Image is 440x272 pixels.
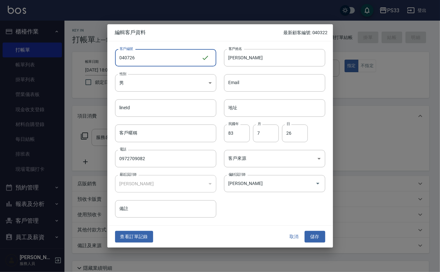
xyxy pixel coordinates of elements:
[284,231,305,243] button: 取消
[120,71,126,76] label: 性別
[120,46,133,51] label: 客戶編號
[287,122,290,127] label: 日
[115,231,153,243] button: 查看訂單記錄
[120,172,136,177] label: 最近設計師
[305,231,325,243] button: 儲存
[120,147,126,152] label: 電話
[115,175,216,192] div: [PERSON_NAME]
[115,74,216,92] div: 男
[313,179,323,189] button: Open
[229,172,245,177] label: 偏好設計師
[115,29,284,36] span: 編輯客戶資料
[283,29,328,36] p: 最新顧客編號: 040322
[258,122,261,127] label: 月
[229,46,242,51] label: 客戶姓名
[229,122,239,127] label: 民國年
